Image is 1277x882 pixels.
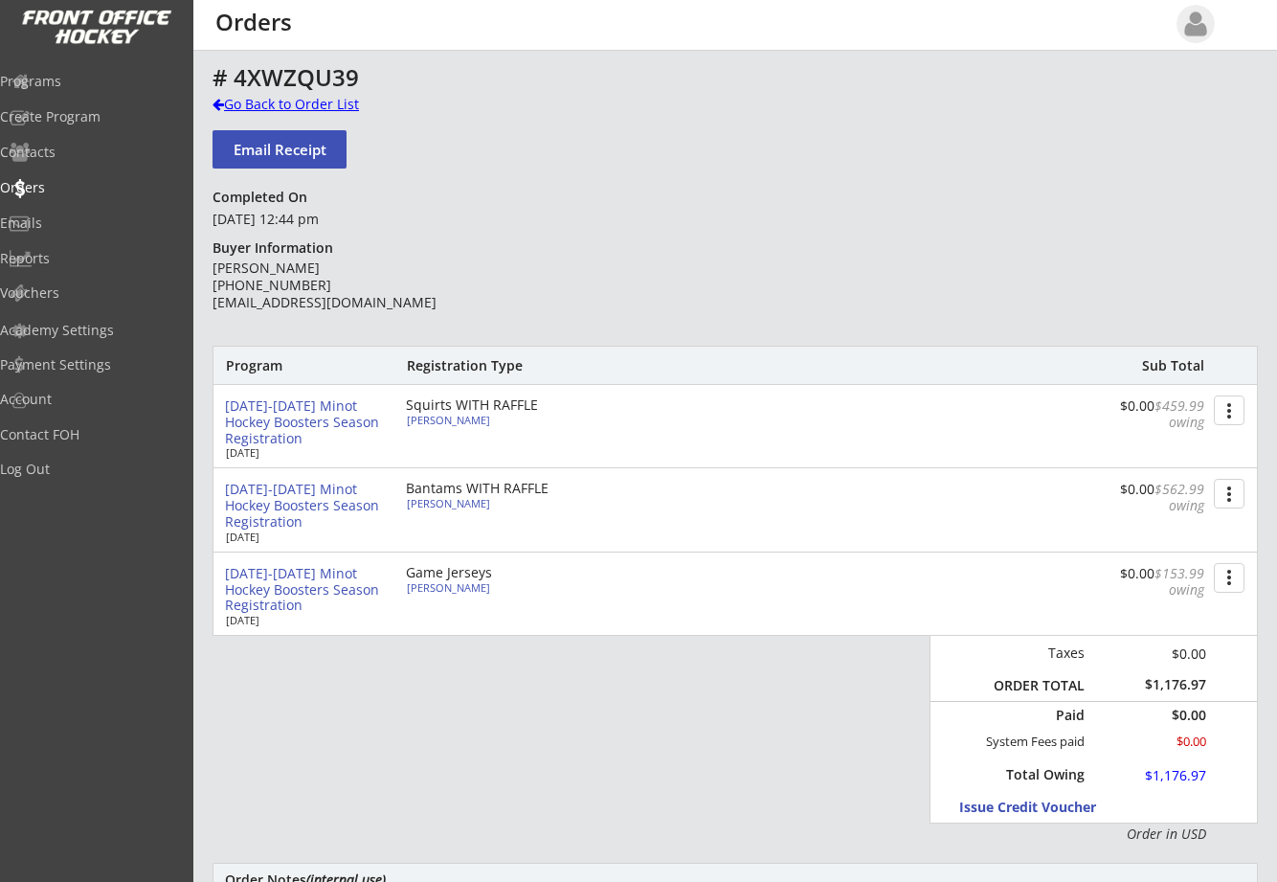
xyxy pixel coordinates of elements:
div: Taxes [985,645,1085,662]
font: $153.99 owing [1154,564,1208,599]
div: Game Jerseys [406,566,626,579]
div: Paid [997,707,1085,724]
button: Issue Credit Voucher [959,794,1136,820]
div: System Fees paid [969,734,1085,750]
div: Bantams WITH RAFFLE [406,482,626,495]
div: [DATE] 12:44 pm [213,210,489,229]
div: [DATE] [226,531,379,542]
div: $0.00 [1098,644,1206,664]
button: more_vert [1214,396,1244,425]
div: Completed On [213,189,316,206]
button: Email Receipt [213,130,347,169]
font: $562.99 owing [1154,480,1208,514]
div: $0.00 [1086,482,1204,514]
div: $1,176.97 [1098,676,1206,693]
div: Registration Type [407,357,626,374]
div: [DATE] [226,447,379,458]
div: Buyer Information [213,239,342,257]
div: Program [226,357,329,374]
div: [PERSON_NAME] [407,498,620,509]
div: Go Back to Order List [213,95,410,114]
div: $0.00 [1086,398,1204,431]
div: Sub Total [1121,357,1204,374]
div: [DATE]-[DATE] Minot Hockey Boosters Season Registration [225,566,391,614]
div: $0.00 [1098,734,1206,750]
div: [DATE]-[DATE] Minot Hockey Boosters Season Registration [225,398,391,446]
font: $459.99 owing [1154,396,1208,431]
button: more_vert [1214,479,1244,509]
div: [PERSON_NAME] [407,415,620,425]
div: $0.00 [1086,566,1204,599]
div: Squirts WITH RAFFLE [406,398,626,412]
div: [PERSON_NAME] [407,582,620,593]
div: # 4XWZQU39 [213,66,1130,89]
button: more_vert [1214,563,1244,593]
div: [DATE] [226,615,379,625]
div: [DATE]-[DATE] Minot Hockey Boosters Season Registration [225,482,391,530]
div: Total Owing [997,766,1085,783]
div: Order in USD [985,825,1206,844]
div: [PERSON_NAME] [PHONE_NUMBER] [EMAIL_ADDRESS][DOMAIN_NAME] [213,260,489,312]
div: ORDER TOTAL [985,677,1085,694]
div: $0.00 [1098,709,1206,722]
